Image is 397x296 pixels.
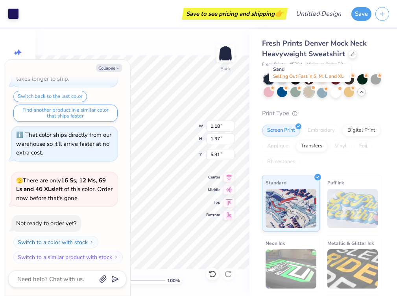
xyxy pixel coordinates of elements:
[13,236,98,248] button: Switch to a color with stock
[16,176,106,193] strong: 16 Ss, 12 Ms, 69 Ls and 46 XLs
[327,239,374,247] span: Metallic & Glitter Ink
[262,156,300,168] div: Rhinestones
[262,39,367,59] span: Fresh Prints Denver Mock Neck Heavyweight Sweatshirt
[206,175,220,180] span: Center
[262,140,294,152] div: Applique
[13,105,118,122] button: Find another product in a similar color that ships faster
[262,61,285,68] span: Fresh Prints
[16,131,111,156] div: That color ships directly from our warehouse so it’ll arrive faster at no extra cost.
[296,140,327,152] div: Transfers
[266,249,316,289] img: Neon Ink
[327,178,344,187] span: Puff Ink
[327,189,378,228] img: Puff Ink
[9,58,27,64] span: Image AI
[96,64,122,72] button: Collapse
[89,240,94,245] img: Switch to a color with stock
[206,200,220,205] span: Top
[262,109,381,118] div: Print Type
[273,73,344,79] span: Selling Out Fast in S, M, L and XL
[262,125,300,136] div: Screen Print
[16,219,77,227] div: Not ready to order yet?
[220,65,231,72] div: Back
[354,140,373,152] div: Foil
[342,125,380,136] div: Digital Print
[351,7,371,21] button: Save
[266,239,285,247] span: Neon Ink
[266,178,286,187] span: Standard
[16,66,108,83] div: That color is made to order so it takes longer to ship.
[275,9,283,18] span: 👉
[206,187,220,193] span: Middle
[167,277,180,284] span: 100 %
[13,251,123,263] button: Switch to a similar product with stock
[16,176,113,202] span: There are only left of this color. Order now before that's gone.
[206,212,220,218] span: Bottom
[269,64,351,82] div: Sand
[218,46,233,61] img: Back
[13,91,87,102] button: Switch back to the last color
[303,125,340,136] div: Embroidery
[266,189,316,228] img: Standard
[114,255,118,259] img: Switch to a similar product with stock
[327,249,378,289] img: Metallic & Glitter Ink
[184,8,286,20] div: Save to see pricing and shipping
[16,177,23,184] span: 🫣
[330,140,352,152] div: Vinyl
[290,6,347,22] input: Untitled Design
